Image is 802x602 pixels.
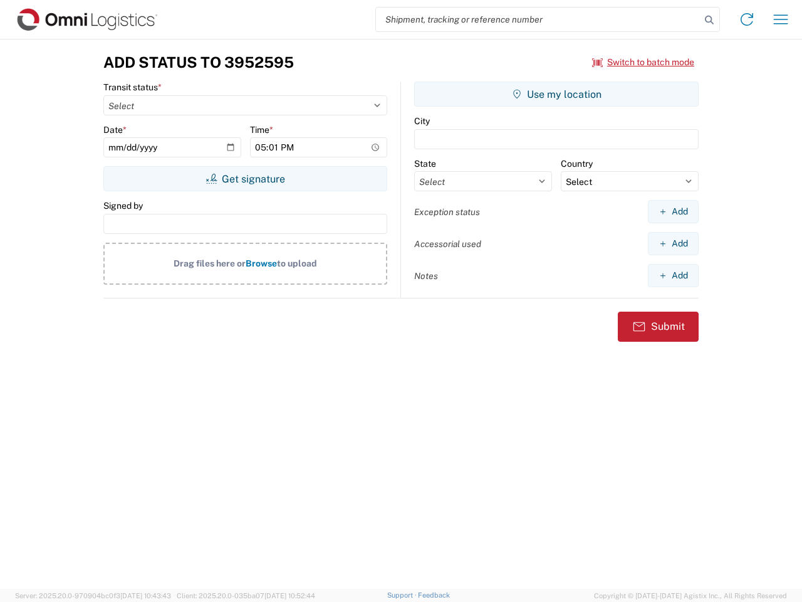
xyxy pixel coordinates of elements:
[414,270,438,282] label: Notes
[15,592,171,599] span: Server: 2025.20.0-970904bc0f3
[103,82,162,93] label: Transit status
[120,592,171,599] span: [DATE] 10:43:43
[418,591,450,599] a: Feedback
[414,115,430,127] label: City
[618,312,699,342] button: Submit
[414,158,436,169] label: State
[250,124,273,135] label: Time
[103,124,127,135] label: Date
[648,200,699,223] button: Add
[103,53,294,71] h3: Add Status to 3952595
[414,238,481,250] label: Accessorial used
[246,258,277,268] span: Browse
[648,264,699,287] button: Add
[103,200,143,211] label: Signed by
[174,258,246,268] span: Drag files here or
[264,592,315,599] span: [DATE] 10:52:44
[648,232,699,255] button: Add
[376,8,700,31] input: Shipment, tracking or reference number
[387,591,419,599] a: Support
[177,592,315,599] span: Client: 2025.20.0-035ba07
[277,258,317,268] span: to upload
[414,82,699,107] button: Use my location
[592,52,694,73] button: Switch to batch mode
[561,158,593,169] label: Country
[594,590,787,601] span: Copyright © [DATE]-[DATE] Agistix Inc., All Rights Reserved
[103,166,387,191] button: Get signature
[414,206,480,218] label: Exception status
